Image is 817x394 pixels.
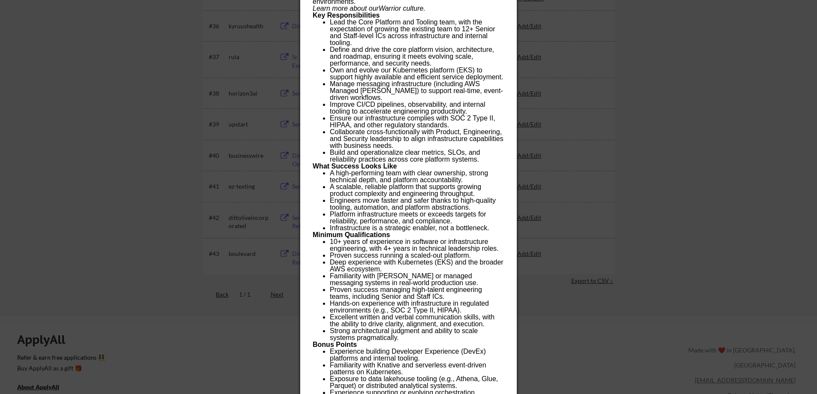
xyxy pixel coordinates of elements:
em: Learn more about our [313,5,379,12]
em: . [424,5,425,12]
li: Exposure to data lakehouse tooling (e.g., Athena, Glue, Parquet) or distributed analytical systems. [330,376,504,389]
li: Improve CI/CD pipelines, observability, and internal tooling to accelerate engineering productivity. [330,101,504,115]
li: A high-performing team with clear ownership, strong technical depth, and platform accountability. [330,170,504,183]
li: Define and drive the core platform vision, architecture, and roadmap, ensuring it meets evolving ... [330,46,504,67]
li: Own and evolve our Kubernetes platform (EKS) to support highly available and efficient service de... [330,67,504,81]
li: Strong architectural judgment and ability to scale systems pragmatically. [330,328,504,341]
li: Engineers move faster and safer thanks to high-quality tooling, automation, and platform abstract... [330,197,504,211]
li: Deep experience with Kubernetes (EKS) and the broader AWS ecosystem. [330,259,504,273]
li: A scalable, reliable platform that supports growing product complexity and engineering throughput. [330,183,504,197]
li: Platform infrastructure meets or exceeds targets for reliability, performance, and compliance. [330,211,504,225]
strong: What Success Looks Like [313,162,397,170]
li: Lead the Core Platform and Tooling team, with the expectation of growing the existing team to 12+... [330,19,504,46]
strong: Bonus Points [313,341,357,348]
a: Warrior culture [379,5,424,12]
li: Hands-on experience with infrastructure in regulated environments (e.g., SOC 2 Type II, HIPAA). [330,300,504,314]
li: Ensure our infrastructure complies with SOC 2 Type II, HIPAA, and other regulatory standards. [330,115,504,129]
li: Collaborate cross-functionally with Product, Engineering, and Security leadership to align infras... [330,129,504,149]
li: Manage messaging infrastructure (including AWS Managed [PERSON_NAME]) to support real-time, event... [330,81,504,101]
li: Experience building Developer Experience (DevEx) platforms and internal tooling. [330,348,504,362]
li: Proven success running a scaled-out platform. [330,252,504,259]
li: Excellent written and verbal communication skills, with the ability to drive clarity, alignment, ... [330,314,504,328]
li: Familiarity with [PERSON_NAME] or managed messaging systems in real-world production use. [330,273,504,286]
li: Proven success managing high-talent engineering teams, including Senior and Staff ICs. [330,286,504,300]
li: Build and operationalize clear metrics, SLOs, and reliability practices across core platform syst... [330,149,504,163]
strong: Minimum Qualifications [313,231,390,238]
strong: Key Responsibilities [313,12,380,19]
li: Infrastructure is a strategic enabler, not a bottleneck. [330,225,504,232]
li: 10+ years of experience in software or infrastructure engineering, with 4+ years in technical lea... [330,238,504,252]
li: Familiarity with Knative and serverless event-driven patterns on Kubernetes. [330,362,504,376]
